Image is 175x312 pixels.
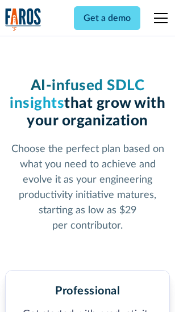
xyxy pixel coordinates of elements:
h1: that grow with your organization [5,77,170,130]
span: AI-infused SDLC insights [10,78,144,111]
p: Choose the perfect plan based on what you need to achieve and evolve it as your engineering produ... [5,142,170,234]
a: home [5,8,41,31]
div: menu [147,5,170,32]
img: Logo of the analytics and reporting company Faros. [5,8,41,31]
h2: Professional [55,284,120,298]
a: Get a demo [74,6,140,30]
